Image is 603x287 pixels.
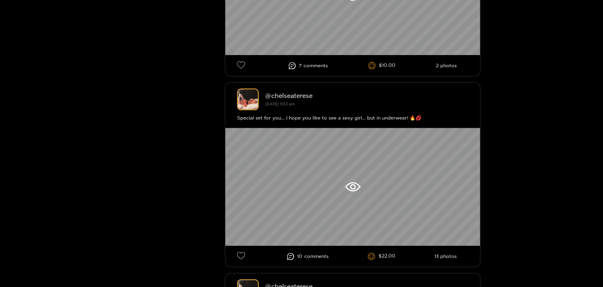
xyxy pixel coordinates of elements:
[304,254,329,259] span: comment s
[265,102,295,106] small: [DATE] 11:53 am
[237,114,468,122] div: Special set for you... I hope you like to see a sexy girl... but in underwear! 🔥💋
[436,63,456,68] li: 2 photos
[265,92,468,99] div: @ chelseaterese
[434,254,456,259] li: 13 photos
[237,88,259,110] img: chelseaterese
[368,62,395,70] li: $10.00
[287,253,329,260] li: 10
[289,62,328,69] li: 7
[368,252,395,260] li: $22.00
[303,63,328,68] span: comment s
